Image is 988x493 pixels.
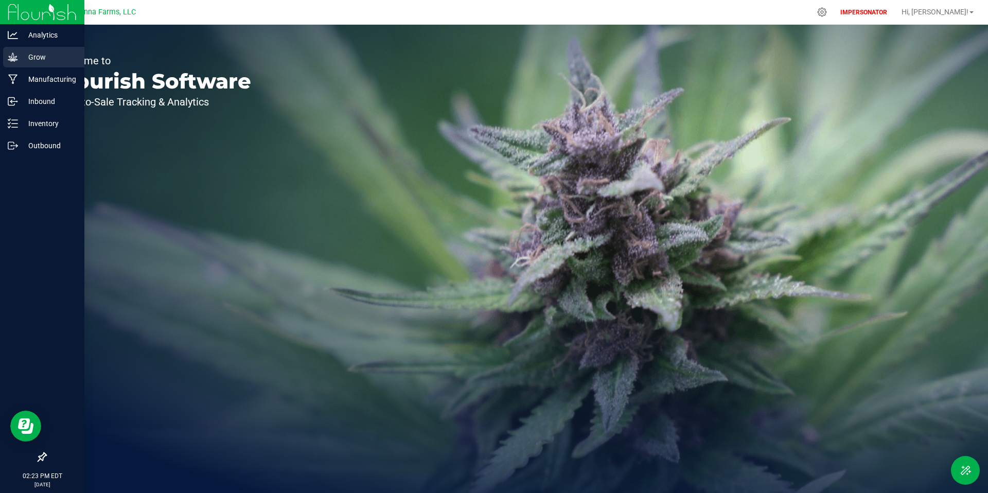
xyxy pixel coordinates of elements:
[56,56,251,66] p: Welcome to
[5,481,80,488] p: [DATE]
[951,456,980,485] button: Toggle Menu
[18,51,80,63] p: Grow
[8,118,18,129] inline-svg: Inventory
[8,96,18,107] inline-svg: Inbound
[8,140,18,151] inline-svg: Outbound
[8,74,18,84] inline-svg: Manufacturing
[18,29,80,41] p: Analytics
[10,411,41,442] iframe: Resource center
[8,52,18,62] inline-svg: Grow
[836,8,891,17] p: IMPERSONATOR
[18,95,80,108] p: Inbound
[8,30,18,40] inline-svg: Analytics
[902,8,968,16] span: Hi, [PERSON_NAME]!
[18,73,80,85] p: Manufacturing
[5,471,80,481] p: 02:23 PM EDT
[56,71,251,92] p: Flourish Software
[18,117,80,130] p: Inventory
[18,139,80,152] p: Outbound
[75,8,136,16] span: Nonna Farms, LLC
[56,97,251,107] p: Seed-to-Sale Tracking & Analytics
[816,7,828,17] div: Manage settings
